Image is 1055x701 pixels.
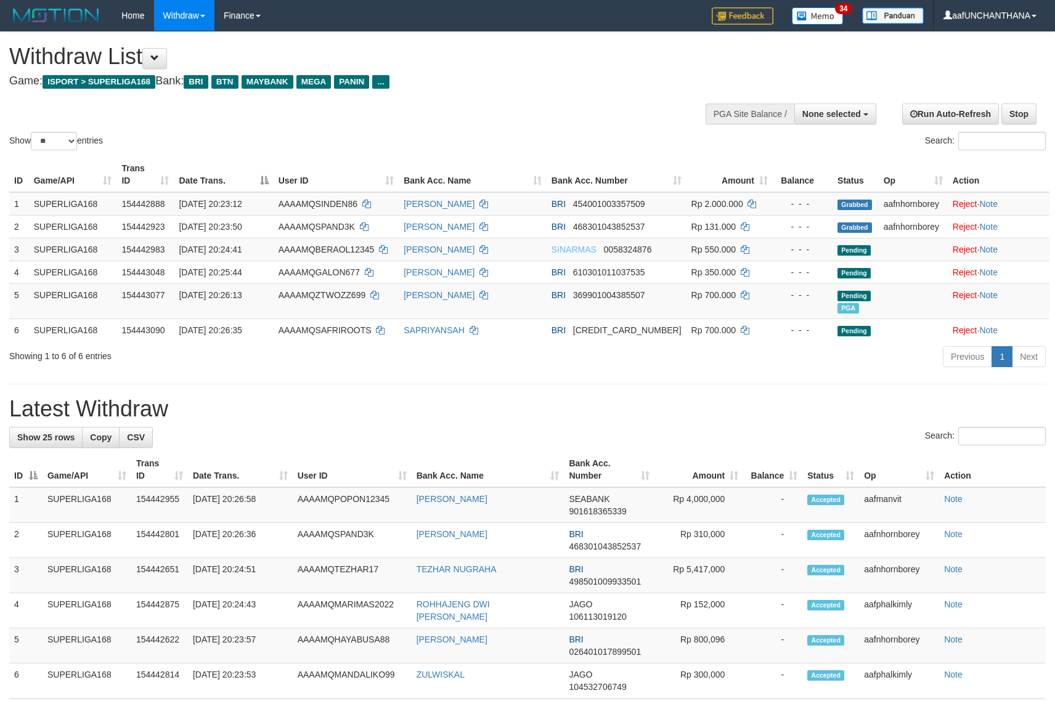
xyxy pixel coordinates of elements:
[9,663,43,699] td: 6
[953,325,977,335] a: Reject
[837,245,871,256] span: Pending
[9,157,29,192] th: ID
[188,628,293,663] td: [DATE] 20:23:57
[879,157,948,192] th: Op: activate to sort column ascending
[404,199,475,209] a: [PERSON_NAME]
[944,494,963,504] a: Note
[939,452,1046,487] th: Action
[9,628,43,663] td: 5
[654,523,743,558] td: Rp 310,000
[9,397,1046,421] h1: Latest Withdraw
[179,245,242,254] span: [DATE] 20:24:41
[948,215,1049,238] td: ·
[569,506,626,516] span: Copy 901618365339 to clipboard
[17,432,75,442] span: Show 25 rows
[654,487,743,523] td: Rp 4,000,000
[569,670,592,679] span: JAGO
[552,325,566,335] span: BRI
[837,222,872,233] span: Grabbed
[778,289,828,301] div: - - -
[9,452,43,487] th: ID: activate to sort column descending
[944,670,963,679] a: Note
[131,663,188,699] td: 154442814
[569,564,583,574] span: BRI
[552,267,566,277] span: BRI
[706,103,794,124] div: PGA Site Balance /
[944,529,963,539] a: Note
[773,157,833,192] th: Balance
[9,283,29,318] td: 5
[121,245,165,254] span: 154442983
[807,495,844,505] span: Accepted
[131,628,188,663] td: 154442622
[43,558,131,593] td: SUPERLIGA168
[569,647,641,657] span: Copy 026401017899501 to clipboard
[90,432,112,442] span: Copy
[953,267,977,277] a: Reject
[691,267,736,277] span: Rp 350.000
[778,266,828,278] div: - - -
[859,558,939,593] td: aafnhornborey
[43,523,131,558] td: SUPERLIGA168
[943,346,992,367] a: Previous
[944,599,963,609] a: Note
[948,318,1049,341] td: ·
[573,267,645,277] span: Copy 610301011037535 to clipboard
[9,215,29,238] td: 2
[743,663,802,699] td: -
[802,452,859,487] th: Status: activate to sort column ascending
[9,75,691,87] h4: Game: Bank:
[573,222,645,232] span: Copy 468301043852537 to clipboard
[131,487,188,523] td: 154442955
[417,529,487,539] a: [PERSON_NAME]
[184,75,208,89] span: BRI
[179,325,242,335] span: [DATE] 20:26:35
[279,222,355,232] span: AAAAMQSPAND3K
[691,222,736,232] span: Rp 131.000
[29,192,117,216] td: SUPERLIGA168
[417,634,487,644] a: [PERSON_NAME]
[953,199,977,209] a: Reject
[279,290,366,300] span: AAAAMQZTWOZZ699
[958,427,1046,445] input: Search:
[743,628,802,663] td: -
[404,290,475,300] a: [PERSON_NAME]
[691,245,736,254] span: Rp 550.000
[743,487,802,523] td: -
[9,345,430,362] div: Showing 1 to 6 of 6 entries
[778,243,828,256] div: - - -
[404,267,475,277] a: [PERSON_NAME]
[293,628,412,663] td: AAAAMQHAYABUSA88
[82,427,120,448] a: Copy
[654,628,743,663] td: Rp 800,096
[778,221,828,233] div: - - -
[743,452,802,487] th: Balance: activate to sort column ascending
[211,75,238,89] span: BTN
[837,326,871,336] span: Pending
[188,487,293,523] td: [DATE] 20:26:58
[925,132,1046,150] label: Search:
[43,452,131,487] th: Game/API: activate to sort column ascending
[188,593,293,628] td: [DATE] 20:24:43
[547,157,686,192] th: Bank Acc. Number: activate to sort column ascending
[691,325,736,335] span: Rp 700.000
[293,452,412,487] th: User ID: activate to sort column ascending
[417,564,497,574] a: TEZHAR NUGRAHA
[979,222,998,232] a: Note
[859,452,939,487] th: Op: activate to sort column ascending
[552,222,566,232] span: BRI
[807,600,844,610] span: Accepted
[691,199,743,209] span: Rp 2.000.000
[31,132,77,150] select: Showentries
[188,452,293,487] th: Date Trans.: activate to sort column ascending
[372,75,389,89] span: ...
[293,487,412,523] td: AAAAMQPOPON12345
[9,192,29,216] td: 1
[837,291,871,301] span: Pending
[569,612,626,622] span: Copy 106113019120 to clipboard
[573,325,682,335] span: Copy 576501021234530 to clipboard
[979,199,998,209] a: Note
[837,200,872,210] span: Grabbed
[569,494,609,504] span: SEABANK
[807,530,844,540] span: Accepted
